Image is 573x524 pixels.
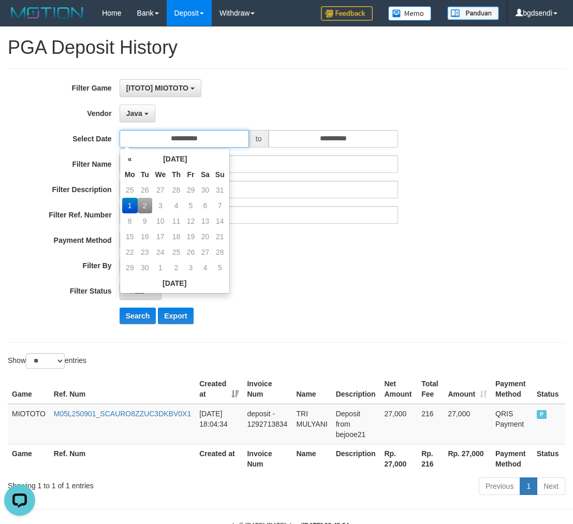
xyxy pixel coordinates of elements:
[8,353,86,369] label: Show entries
[126,287,149,295] span: - ALL -
[138,213,152,229] td: 9
[380,404,417,444] td: 27,000
[50,444,195,473] th: Ref. Num
[122,244,138,260] td: 22
[213,260,227,275] td: 5
[332,444,380,473] th: Description
[195,404,243,444] td: [DATE] 18:04:34
[152,213,169,229] td: 10
[184,182,198,198] td: 29
[138,167,152,182] th: Tu
[122,167,138,182] th: Mo
[417,374,444,404] th: Total Fee
[491,374,533,404] th: Payment Method
[198,167,213,182] th: Sa
[120,79,201,97] button: [ITOTO] MIOTOTO
[8,37,565,58] h1: PGA Deposit History
[50,374,195,404] th: Ref. Num
[520,477,537,495] a: 1
[120,308,156,324] button: Search
[26,353,65,369] select: Showentries
[444,404,491,444] td: 27,000
[213,229,227,244] td: 21
[292,374,332,404] th: Name
[122,151,138,167] th: «
[8,476,231,491] div: Showing 1 to 1 of 1 entries
[417,444,444,473] th: Rp. 216
[321,6,373,21] img: Feedback.jpg
[122,198,138,213] td: 1
[152,167,169,182] th: We
[198,182,213,198] td: 30
[213,213,227,229] td: 14
[184,167,198,182] th: Fr
[8,5,86,21] img: MOTION_logo.png
[152,244,169,260] td: 24
[292,444,332,473] th: Name
[444,444,491,473] th: Rp. 27,000
[213,198,227,213] td: 7
[126,84,188,92] span: [ITOTO] MIOTOTO
[417,404,444,444] td: 216
[152,260,169,275] td: 1
[122,275,227,291] th: [DATE]
[169,182,184,198] td: 28
[243,374,292,404] th: Invoice Num
[138,182,152,198] td: 26
[169,244,184,260] td: 25
[8,404,50,444] td: MIOTOTO
[122,213,138,229] td: 8
[152,182,169,198] td: 27
[184,229,198,244] td: 19
[380,374,417,404] th: Net Amount
[138,229,152,244] td: 16
[243,404,292,444] td: deposit - 1292713834
[491,444,533,473] th: Payment Method
[169,167,184,182] th: Th
[122,229,138,244] td: 15
[152,229,169,244] td: 17
[195,444,243,473] th: Created at
[213,182,227,198] td: 31
[8,374,50,404] th: Game
[198,244,213,260] td: 27
[249,130,269,148] span: to
[243,444,292,473] th: Invoice Num
[479,477,520,495] a: Previous
[213,167,227,182] th: Su
[198,213,213,229] td: 13
[332,374,380,404] th: Description
[388,6,432,21] img: Button%20Memo.svg
[169,260,184,275] td: 2
[122,260,138,275] td: 29
[169,229,184,244] td: 18
[198,198,213,213] td: 6
[152,198,169,213] td: 3
[184,198,198,213] td: 5
[138,244,152,260] td: 23
[138,198,152,213] td: 2
[198,229,213,244] td: 20
[292,404,332,444] td: TRI MULYANI
[332,404,380,444] td: Deposit from bejooe21
[533,374,565,404] th: Status
[138,260,152,275] td: 30
[447,6,499,20] img: panduan.png
[195,374,243,404] th: Created at: activate to sort column ascending
[444,374,491,404] th: Amount: activate to sort column ascending
[122,182,138,198] td: 25
[213,244,227,260] td: 28
[184,213,198,229] td: 12
[537,477,565,495] a: Next
[158,308,193,324] button: Export
[184,244,198,260] td: 26
[533,444,565,473] th: Status
[169,198,184,213] td: 4
[54,410,191,418] a: M05L250901_SCAURO8ZZUC3DKBV0X1
[537,410,547,419] span: PAID
[198,260,213,275] td: 4
[126,109,142,118] span: Java
[138,151,213,167] th: [DATE]
[380,444,417,473] th: Rp. 27,000
[120,105,155,122] button: Java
